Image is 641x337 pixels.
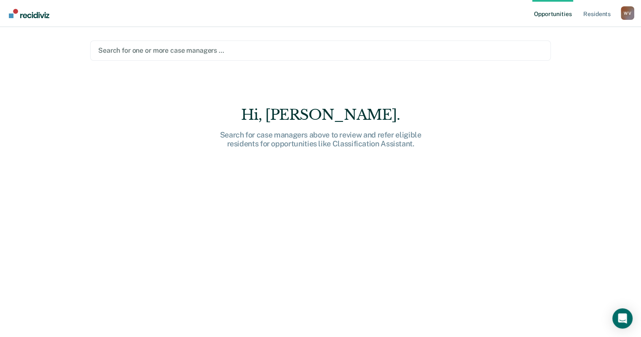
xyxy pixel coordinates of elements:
button: Profile dropdown button [621,6,634,20]
div: Hi, [PERSON_NAME]. [186,106,456,124]
div: Search for case managers above to review and refer eligible residents for opportunities like Clas... [186,130,456,148]
img: Recidiviz [9,9,49,18]
div: Open Intercom Messenger [612,308,633,329]
div: W V [621,6,634,20]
